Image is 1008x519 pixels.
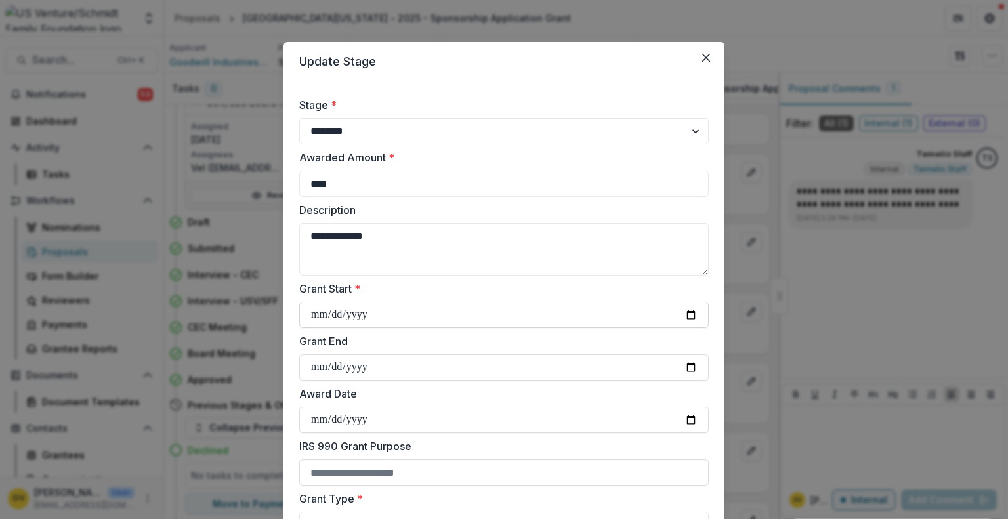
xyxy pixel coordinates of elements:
label: Grant Type [299,491,701,507]
label: Grant End [299,333,701,349]
label: Grant Start [299,281,701,297]
label: Awarded Amount [299,150,701,165]
header: Update Stage [283,42,724,81]
label: IRS 990 Grant Purpose [299,438,701,454]
label: Description [299,202,701,218]
button: Close [696,47,717,68]
label: Stage [299,97,701,113]
label: Award Date [299,386,701,402]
